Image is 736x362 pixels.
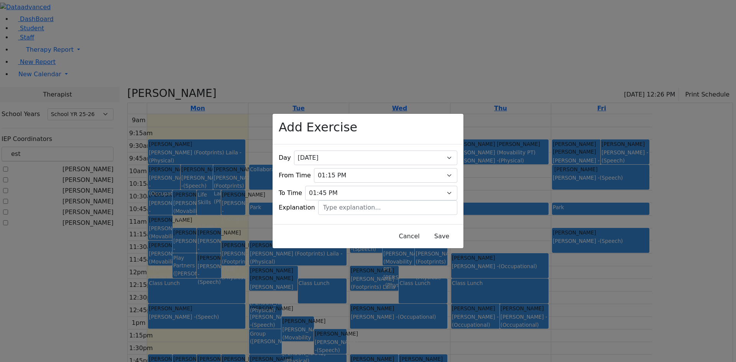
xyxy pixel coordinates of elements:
label: Day [279,153,291,162]
button: Close [394,229,425,244]
label: Explanation [279,203,315,212]
button: Save [425,229,459,244]
label: To Time [279,188,302,198]
label: From Time [279,171,311,180]
h2: Add Exercise [279,120,357,134]
input: Type explanation... [318,200,457,215]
